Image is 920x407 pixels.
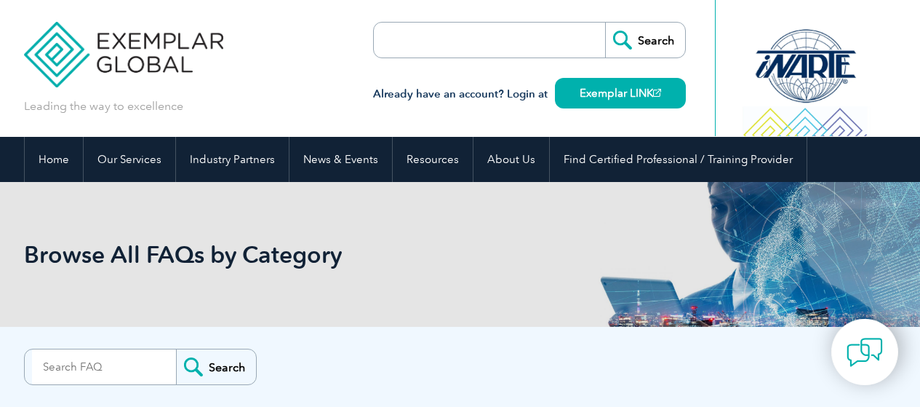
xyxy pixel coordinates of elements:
h3: Already have an account? Login at [373,85,686,103]
a: Industry Partners [176,137,289,182]
a: Our Services [84,137,175,182]
h1: Browse All FAQs by Category [24,240,583,269]
a: Find Certified Professional / Training Provider [550,137,807,182]
a: Resources [393,137,473,182]
a: About Us [473,137,549,182]
input: Search [176,349,256,384]
a: News & Events [289,137,392,182]
input: Search [605,23,685,58]
img: open_square.png [653,89,661,97]
a: Exemplar LINK [555,78,686,108]
a: Home [25,137,83,182]
p: Leading the way to excellence [24,98,183,114]
img: contact-chat.png [847,334,883,371]
input: Search FAQ [32,349,176,384]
